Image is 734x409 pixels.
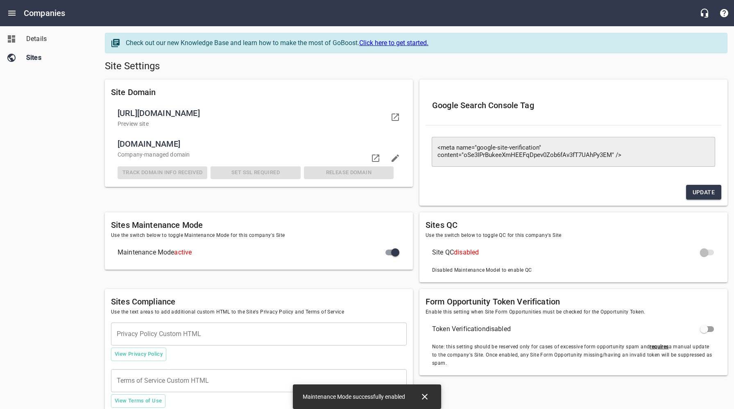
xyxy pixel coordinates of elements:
p: Preview site [118,120,387,128]
span: Use the switch below to toggle QC for this company's Site [426,232,721,240]
h6: Sites QC [426,218,721,232]
span: Details [26,34,88,44]
span: Enable this setting when Site Form Opportunities must be checked for the Opportunity Token. [426,308,721,316]
button: Live Chat [695,3,714,23]
span: Use the switch below to toggle Maintenance Mode for this company's Site [111,232,407,240]
span: Maintenance Mode successfully enabled [303,393,405,400]
span: Site QC [432,248,702,257]
button: Close [415,387,435,407]
h6: Sites Compliance [111,295,407,308]
span: Update [693,187,715,198]
button: Open drawer [2,3,22,23]
span: Maintenance Mode [118,248,387,257]
h6: Form Opportunity Token Verification [426,295,721,308]
h6: Companies [24,7,65,20]
h5: Site Settings [105,60,727,73]
span: Disabled Maintenance Model to enable QC [432,266,532,275]
button: Update [686,185,721,200]
span: View Terms of Use [115,396,162,406]
span: Note: this setting should be reserved only for cases of excessive form opportunity spam and a man... [432,343,715,368]
span: Token Verification disabled [432,324,702,334]
button: View Privacy Policy [111,348,166,361]
h6: Sites Maintenance Mode [111,218,407,232]
a: Visit domain [366,148,385,168]
span: disabled [454,248,479,256]
span: active [174,248,192,256]
div: Check out our new Knowledge Base and learn how to make the most of GoBoost. [126,38,719,48]
h6: Site Domain [111,86,407,99]
span: [URL][DOMAIN_NAME] [118,107,387,120]
span: Use the text areas to add additional custom HTML to the Site's Privacy Policy and Terms of Service [111,308,407,316]
div: Company -managed domain [116,149,395,161]
a: Visit your domain [385,107,405,127]
span: [DOMAIN_NAME] [118,137,394,150]
span: View Privacy Policy [115,350,163,359]
u: requires [650,344,668,350]
h6: Google Search Console Tag [432,99,715,112]
span: Sites [26,53,88,63]
button: Edit domain [385,148,405,168]
textarea: <meta name="google-site-verification" content="oSe3IPrBukeeXmHEEFqDpev0Zob6fAv3fT7UAhPy3EM" /> [437,144,709,159]
button: View Terms of Use [111,394,165,408]
button: Support Portal [714,3,734,23]
a: Click here to get started. [359,39,428,47]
